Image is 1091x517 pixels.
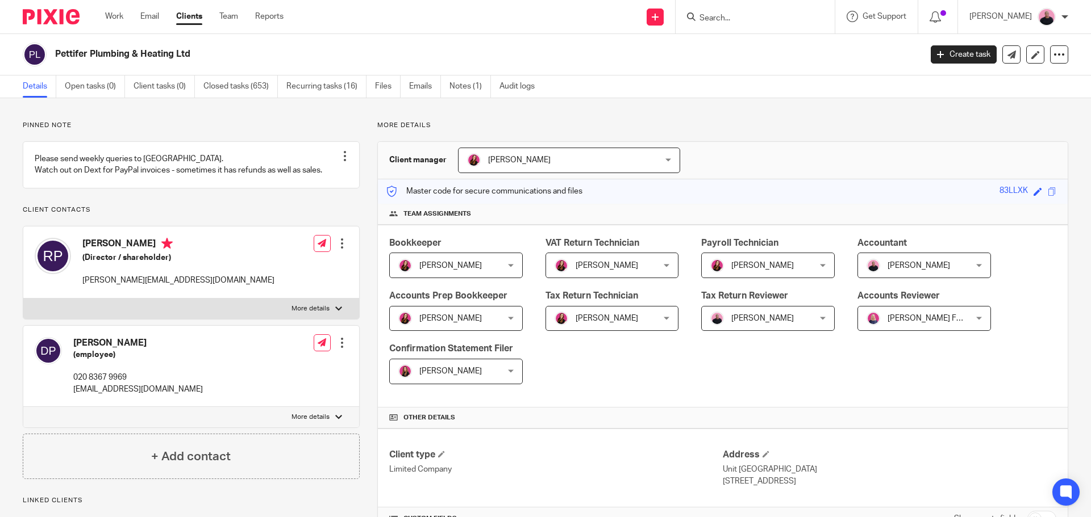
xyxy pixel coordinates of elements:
[23,496,360,505] p: Linked clients
[55,48,742,60] h2: Pettifer Plumbing & Heating Ltd
[23,75,56,98] a: Details
[389,238,442,247] span: Bookkeeper
[73,372,203,383] p: 020 8367 9969
[701,238,778,247] span: Payroll Technician
[292,304,330,313] p: More details
[219,11,238,22] a: Team
[403,413,455,422] span: Other details
[82,252,274,263] h5: (Director / shareholder)
[140,11,159,22] a: Email
[389,464,723,475] p: Limited Company
[35,238,71,274] img: svg%3E
[23,9,80,24] img: Pixie
[1038,8,1056,26] img: Bio%20-%20Kemi%20.png
[857,238,907,247] span: Accountant
[398,364,412,378] img: 17.png
[701,291,788,300] span: Tax Return Reviewer
[488,156,551,164] span: [PERSON_NAME]
[867,312,880,325] img: Cheryl%20Sharp%20FCCA.png
[73,337,203,349] h4: [PERSON_NAME]
[888,262,950,270] span: [PERSON_NAME]
[398,312,412,325] img: 21.png
[82,275,274,286] p: [PERSON_NAME][EMAIL_ADDRESS][DOMAIN_NAME]
[386,186,582,197] p: Master code for secure communications and files
[176,11,202,22] a: Clients
[292,413,330,422] p: More details
[389,449,723,461] h4: Client type
[931,45,997,64] a: Create task
[867,259,880,272] img: Bio%20-%20Kemi%20.png
[419,367,482,375] span: [PERSON_NAME]
[389,291,507,300] span: Accounts Prep Bookkeeper
[723,449,1056,461] h4: Address
[731,314,794,322] span: [PERSON_NAME]
[73,349,203,360] h5: (employee)
[73,384,203,395] p: [EMAIL_ADDRESS][DOMAIN_NAME]
[545,291,638,300] span: Tax Return Technician
[545,238,639,247] span: VAT Return Technician
[555,259,568,272] img: 21.png
[710,259,724,272] img: 21.png
[389,344,513,353] span: Confirmation Statement Filer
[203,75,278,98] a: Closed tasks (653)
[82,238,274,252] h4: [PERSON_NAME]
[409,75,441,98] a: Emails
[255,11,284,22] a: Reports
[863,12,906,20] span: Get Support
[35,337,62,364] img: svg%3E
[134,75,195,98] a: Client tasks (0)
[375,75,401,98] a: Files
[710,312,724,325] img: Bio%20-%20Kemi%20.png
[698,14,801,24] input: Search
[419,262,482,270] span: [PERSON_NAME]
[161,238,173,249] i: Primary
[576,314,638,322] span: [PERSON_NAME]
[23,205,360,215] p: Client contacts
[499,75,543,98] a: Audit logs
[65,75,125,98] a: Open tasks (0)
[555,312,568,325] img: 21.png
[403,209,471,218] span: Team assignments
[286,75,367,98] a: Recurring tasks (16)
[449,75,491,98] a: Notes (1)
[151,448,231,465] h4: + Add contact
[731,262,794,270] span: [PERSON_NAME]
[888,314,973,322] span: [PERSON_NAME] FCCA
[723,476,1056,487] p: [STREET_ADDRESS]
[576,262,638,270] span: [PERSON_NAME]
[723,464,1056,475] p: Unit [GEOGRAPHIC_DATA]
[969,11,1032,22] p: [PERSON_NAME]
[377,121,1068,130] p: More details
[23,43,47,66] img: svg%3E
[857,291,940,300] span: Accounts Reviewer
[1000,185,1028,198] div: 83LLXK
[389,154,447,166] h3: Client manager
[105,11,123,22] a: Work
[23,121,360,130] p: Pinned note
[398,259,412,272] img: 21.png
[467,153,481,167] img: 21.png
[419,314,482,322] span: [PERSON_NAME]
